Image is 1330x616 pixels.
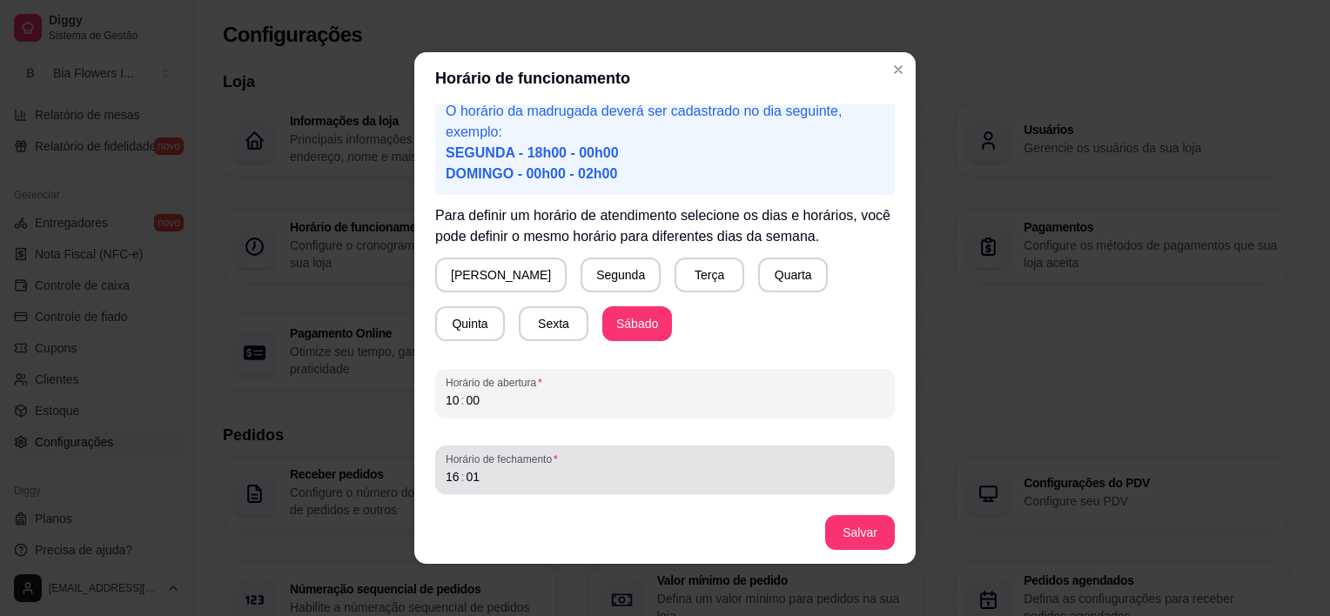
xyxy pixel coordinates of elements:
button: [PERSON_NAME] [435,258,567,292]
button: Terça [675,258,744,292]
div: hour, [444,392,461,409]
button: Salvar [825,515,895,550]
span: Horário de fechamento [446,452,884,466]
header: Horário de funcionamento [414,52,916,104]
span: Horário de abertura [446,376,884,390]
div: minute, [464,468,481,485]
p: O horário da madrugada deverá ser cadastrado no dia seguinte, exemplo: [446,101,884,184]
button: Quarta [758,258,828,292]
div: : [460,468,467,485]
button: Quinta [435,306,505,341]
button: Close [884,56,912,84]
span: SEGUNDA - 18h00 - 00h00 [446,145,619,160]
button: Sexta [519,306,588,341]
button: Sábado [602,306,672,341]
div: : [460,392,467,409]
button: Segunda [581,258,661,292]
div: minute, [464,392,481,409]
p: Para definir um horário de atendimento selecione os dias e horários, você pode definir o mesmo ho... [435,205,895,247]
span: DOMINGO - 00h00 - 02h00 [446,166,617,181]
div: hour, [444,468,461,485]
